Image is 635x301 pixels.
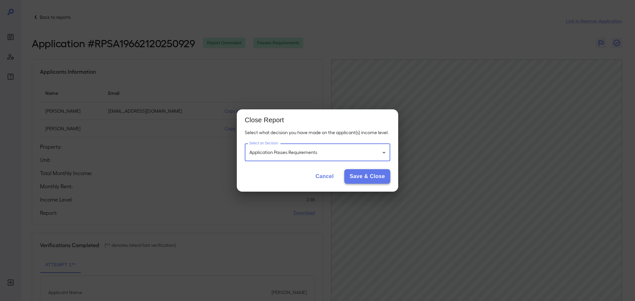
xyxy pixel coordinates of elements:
[344,169,390,184] button: Save & Close
[237,109,398,129] h2: Close Report
[310,169,339,184] button: Cancel
[249,141,278,146] label: Select an Decision
[245,144,390,161] div: Application Passes Requirements
[245,129,390,136] p: Select what decision you have made on the applicant(s) income level.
